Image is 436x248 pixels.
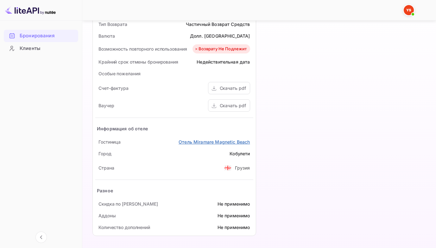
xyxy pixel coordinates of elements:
button: Свернуть навигацию [35,232,47,243]
div: Клиенты [4,42,78,55]
ya-tr-span: Ваучер [98,103,114,108]
ya-tr-span: Город [98,151,111,156]
div: Не применимо [218,212,250,219]
ya-tr-span: Количество дополнений [98,225,150,230]
ya-tr-span: Разное [97,188,113,193]
ya-tr-span: Тип Возврата [98,22,127,27]
div: Не применимо [218,224,250,231]
ya-tr-span: Аддоны [98,213,116,218]
img: Служба Поддержки Яндекса [404,5,414,15]
ya-tr-span: Скидка по [PERSON_NAME] [98,201,158,207]
ya-tr-span: Крайний срок отмены бронирования [98,59,178,65]
ya-tr-span: 🇬🇪 [224,164,231,171]
a: Бронирования [4,30,78,41]
ya-tr-span: Счет-фактура [98,85,129,91]
ya-tr-span: Грузия [235,165,250,170]
ya-tr-span: Страна [98,165,114,170]
ya-tr-span: Особые пожелания [98,71,140,76]
ya-tr-span: Долл. [GEOGRAPHIC_DATA] [190,33,250,39]
ya-tr-span: Валюта [98,33,115,39]
div: Скачать pdf [220,102,246,109]
ya-tr-span: Недействительная дата [197,59,250,65]
ya-tr-span: Скачать pdf [220,85,246,91]
ya-tr-span: Гостиница [98,139,121,145]
ya-tr-span: Бронирования [20,32,54,40]
ya-tr-span: Не применимо [218,201,250,207]
ya-tr-span: Клиенты [20,45,40,52]
a: Клиенты [4,42,78,54]
span: США [224,162,231,173]
div: Бронирования [4,30,78,42]
ya-tr-span: Информация об отеле [97,126,148,131]
ya-tr-span: Частичный Возврат Средств [186,22,250,27]
ya-tr-span: Кобулети [230,151,250,156]
a: Отель Miramare Magnetic Beach [179,139,250,145]
ya-tr-span: Возврату не подлежит [199,46,247,52]
img: Логотип LiteAPI [5,5,56,15]
ya-tr-span: Возможность повторного использования [98,46,187,52]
